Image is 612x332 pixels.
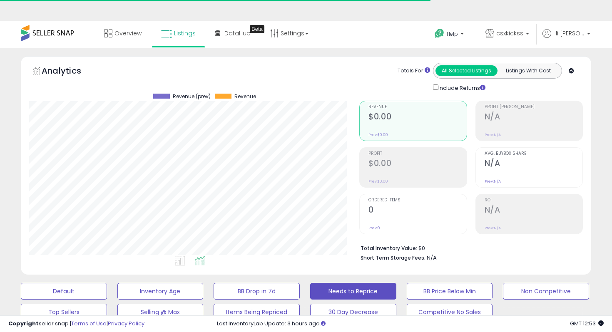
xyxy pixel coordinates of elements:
[407,283,493,300] button: BB Price Below Min
[310,283,396,300] button: Needs to Reprice
[214,283,300,300] button: BB Drop in 7d
[234,94,256,99] span: Revenue
[217,320,604,328] div: Last InventoryLab Update: 3 hours ago.
[497,65,559,76] button: Listings With Cost
[310,304,396,320] button: 30 Day Decrease
[368,112,466,123] h2: $0.00
[368,151,466,156] span: Profit
[434,28,445,39] i: Get Help
[224,29,251,37] span: DataHub
[485,198,582,203] span: ROI
[479,21,535,48] a: csxkickss
[173,94,211,99] span: Revenue (prev)
[407,304,493,320] button: Competitive No Sales
[542,29,590,48] a: Hi [PERSON_NAME]
[209,21,257,46] a: DataHub
[368,159,466,170] h2: $0.00
[368,205,466,216] h2: 0
[21,283,107,300] button: Default
[71,320,107,327] a: Terms of Use
[368,179,388,184] small: Prev: $0.00
[361,254,425,261] b: Short Term Storage Fees:
[250,25,264,33] div: Tooltip anchor
[368,225,380,230] small: Prev: 0
[8,320,144,328] div: seller snap | |
[21,304,107,320] button: Top Sellers
[117,283,204,300] button: Inventory Age
[428,22,472,48] a: Help
[485,159,582,170] h2: N/A
[485,105,582,109] span: Profit [PERSON_NAME]
[570,320,604,327] span: 2025-09-13 12:53 GMT
[108,320,144,327] a: Privacy Policy
[398,67,430,75] div: Totals For
[264,21,315,46] a: Settings
[114,29,142,37] span: Overview
[155,21,202,46] a: Listings
[485,205,582,216] h2: N/A
[485,112,582,123] h2: N/A
[368,105,466,109] span: Revenue
[485,179,501,184] small: Prev: N/A
[496,29,523,37] span: csxkickss
[42,65,97,79] h5: Analytics
[435,65,498,76] button: All Selected Listings
[447,30,458,37] span: Help
[553,29,585,37] span: Hi [PERSON_NAME]
[117,304,204,320] button: Selling @ Max
[427,254,437,262] span: N/A
[214,304,300,320] button: Items Being Repriced
[503,283,589,300] button: Non Competitive
[174,29,196,37] span: Listings
[485,225,501,230] small: Prev: N/A
[427,83,495,92] div: Include Returns
[485,132,501,137] small: Prev: N/A
[8,320,39,327] strong: Copyright
[485,151,582,156] span: Avg. Buybox Share
[361,243,577,253] li: $0
[98,21,148,46] a: Overview
[368,132,388,137] small: Prev: $0.00
[361,245,417,252] b: Total Inventory Value:
[368,198,466,203] span: Ordered Items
